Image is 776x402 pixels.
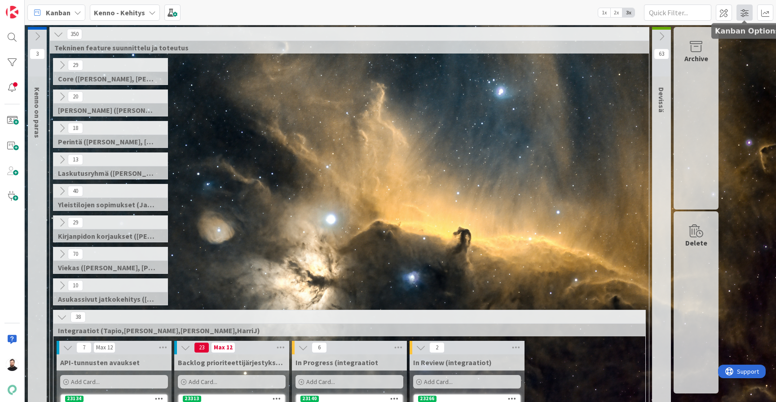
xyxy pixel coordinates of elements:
[46,7,71,18] span: Kanban
[644,4,711,21] input: Quick Filter...
[214,345,233,350] div: Max 12
[68,249,83,259] span: 70
[58,326,634,335] span: Integraatiot (Tapio,Santeri,Marko,HarriJ)
[96,345,113,350] div: Max 12
[68,123,83,134] span: 18
[58,295,156,304] span: Asukassivut jatkokehitys (Rasmus, TommiH, Bella)
[598,8,610,17] span: 1x
[189,378,217,386] span: Add Card...
[429,342,445,353] span: 2
[58,263,156,272] span: Viekas (Samuli, Saara, Mika, Pirjo, Keijo, TommiHä, Rasmus)
[58,106,156,115] span: Halti (Sebastian, VilleH, Riikka, Antti, MikkoV, PetriH, PetriM)
[30,49,45,59] span: 3
[6,358,18,371] img: TK
[54,43,638,52] span: Tekninen feature suunnittelu ja toteutus
[306,378,335,386] span: Add Card...
[622,8,635,17] span: 3x
[424,378,453,386] span: Add Card...
[68,91,83,102] span: 20
[6,384,18,396] img: avatar
[68,186,83,197] span: 40
[194,342,209,353] span: 23
[685,237,707,248] div: Delete
[58,169,156,178] span: Laskutusryhmä (Antti, Keijo)
[657,87,666,112] span: Devissä
[58,200,156,209] span: Yleistilojen sopimukset (Jaakko, VilleP, TommiL, Simo)
[33,87,42,138] span: Kenno on paras
[19,1,41,12] span: Support
[684,53,708,64] div: Archive
[65,396,84,402] div: 23134
[300,396,319,402] div: 23140
[295,358,378,367] span: In Progress (integraatiot
[71,312,86,322] span: 38
[312,342,327,353] span: 6
[68,154,83,165] span: 13
[68,280,83,291] span: 10
[610,8,622,17] span: 2x
[76,342,92,353] span: 7
[67,29,82,40] span: 350
[68,60,83,71] span: 29
[58,137,156,146] span: Perintä (Jaakko, PetriH, MikkoV, Pasi)
[654,49,669,59] span: 63
[6,6,18,18] img: Visit kanbanzone.com
[418,396,436,402] div: 23266
[58,232,156,241] span: Kirjanpidon korjaukset (Jussi, JaakkoHä)
[178,358,286,367] span: Backlog prioriteettijärjestyksessä (integraatiot)
[413,358,492,367] span: In Review (integraatiot)
[60,358,140,367] span: API-tunnusten avaukset
[71,378,100,386] span: Add Card...
[68,217,83,228] span: 29
[58,74,156,83] span: Core (Pasi, Jussi, JaakkoHä, Jyri, Leo, MikkoK, Väinö, MattiH)
[94,8,145,17] b: Kenno - Kehitys
[183,396,201,402] div: 23313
